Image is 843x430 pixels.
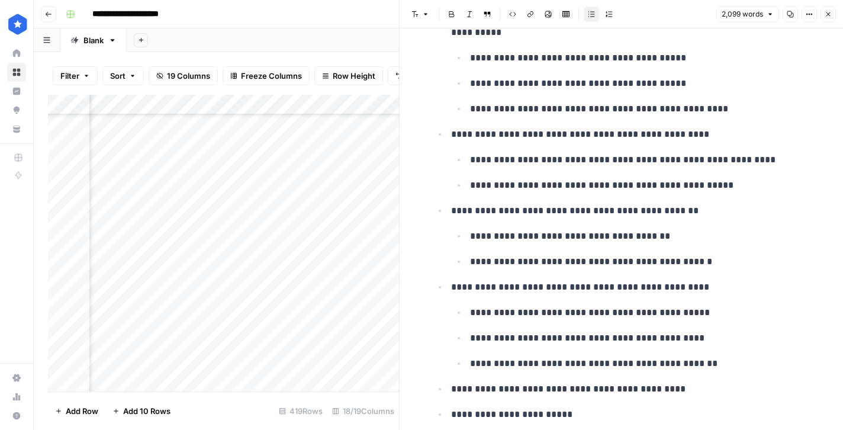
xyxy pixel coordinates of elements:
[123,405,170,417] span: Add 10 Rows
[7,120,26,139] a: Your Data
[66,405,98,417] span: Add Row
[241,70,302,82] span: Freeze Columns
[53,66,98,85] button: Filter
[327,402,399,421] div: 18/19 Columns
[314,66,383,85] button: Row Height
[274,402,327,421] div: 419 Rows
[48,402,105,421] button: Add Row
[83,34,104,46] div: Blank
[105,402,178,421] button: Add 10 Rows
[7,387,26,406] a: Usage
[60,70,79,82] span: Filter
[7,63,26,82] a: Browse
[716,7,779,22] button: 2,099 words
[7,14,28,35] img: ConsumerAffairs Logo
[7,82,26,101] a: Insights
[333,70,375,82] span: Row Height
[102,66,144,85] button: Sort
[7,9,26,39] button: Workspace: ConsumerAffairs
[110,70,126,82] span: Sort
[149,66,218,85] button: 19 Columns
[722,9,763,20] span: 2,099 words
[7,101,26,120] a: Opportunities
[223,66,310,85] button: Freeze Columns
[7,44,26,63] a: Home
[7,368,26,387] a: Settings
[167,70,210,82] span: 19 Columns
[60,28,127,52] a: Blank
[7,406,26,425] button: Help + Support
